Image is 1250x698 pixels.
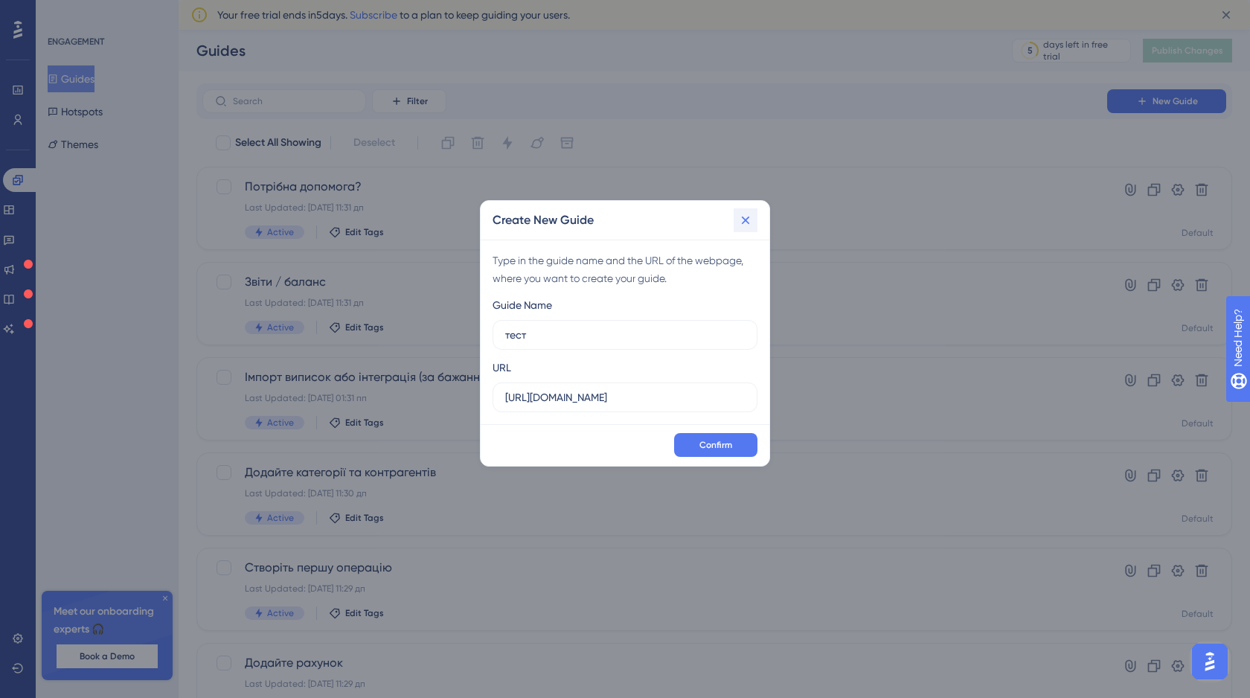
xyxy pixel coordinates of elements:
input: https://www.example.com [505,389,745,406]
div: Type in the guide name and the URL of the webpage, where you want to create your guide. [493,252,757,287]
span: Need Help? [35,4,93,22]
h2: Create New Guide [493,211,594,229]
input: How to Create [505,327,745,343]
div: URL [493,359,511,377]
div: Guide Name [493,296,552,314]
iframe: UserGuiding AI Assistant Launcher [1187,639,1232,684]
span: Confirm [699,439,732,451]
